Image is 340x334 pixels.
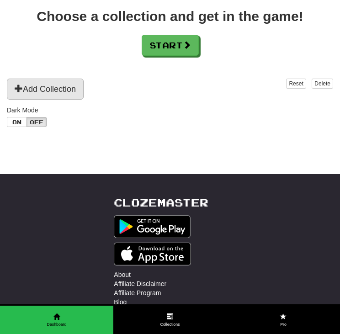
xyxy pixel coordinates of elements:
button: Off [27,117,47,127]
span: Pro [227,322,340,328]
a: Affiliate Disclaimer [114,279,166,288]
span: Collections [113,322,227,328]
button: Reset [286,79,306,89]
button: Start [142,35,199,56]
img: Get it on Google Play [114,215,191,238]
a: Blog [114,297,127,307]
a: Affiliate Program [114,288,161,297]
button: On [7,117,27,127]
a: About [114,270,131,279]
div: Choose a collection and get in the game! [37,10,303,23]
div: Dark Mode [7,106,333,115]
a: Clozemaster [114,197,208,208]
button: Add Collection [7,79,84,100]
img: Get it on App Store [114,243,191,265]
button: Delete [312,79,333,89]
